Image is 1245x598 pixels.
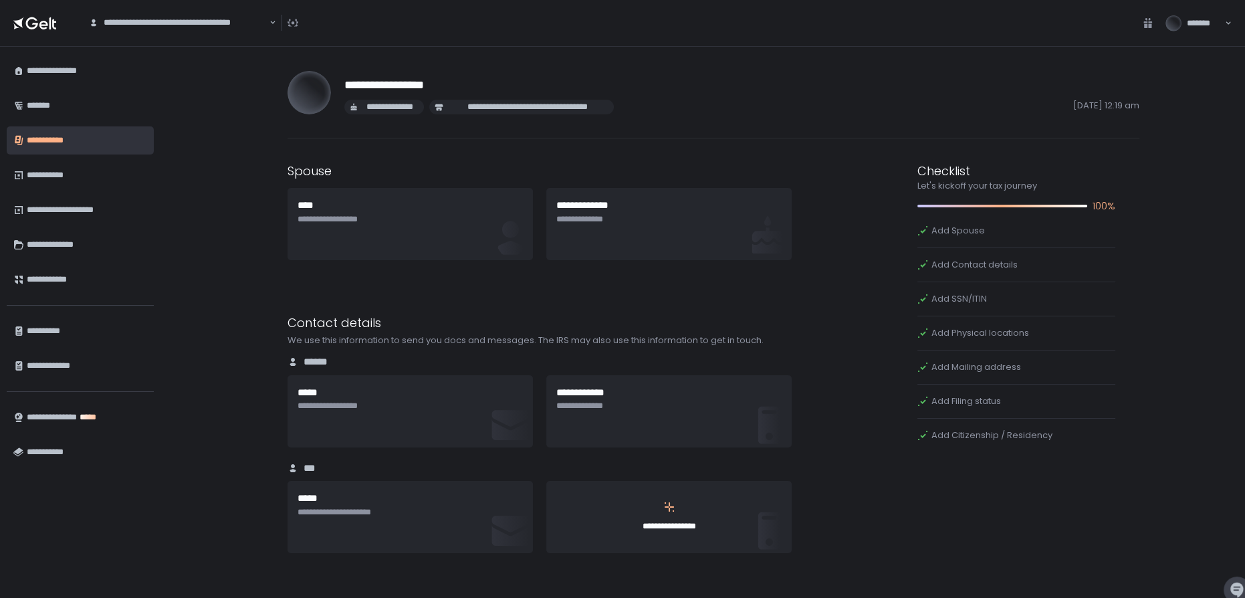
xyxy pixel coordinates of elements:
[931,395,1001,407] span: Add Filing status
[288,162,794,180] div: Spouse
[917,180,1115,192] div: Let's kickoff your tax journey
[931,225,985,237] span: Add Spouse
[619,100,1139,114] span: [DATE] 12:19 am
[1093,199,1115,214] span: 100%
[89,29,268,42] input: Search for option
[931,327,1029,339] span: Add Physical locations
[288,314,794,332] div: Contact details
[931,429,1052,441] span: Add Citizenship / Residency
[931,259,1018,271] span: Add Contact details
[931,293,987,305] span: Add SSN/ITIN
[917,162,1115,180] div: Checklist
[80,9,276,37] div: Search for option
[931,361,1021,373] span: Add Mailing address
[288,334,794,346] div: We use this information to send you docs and messages. The IRS may also use this information to g...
